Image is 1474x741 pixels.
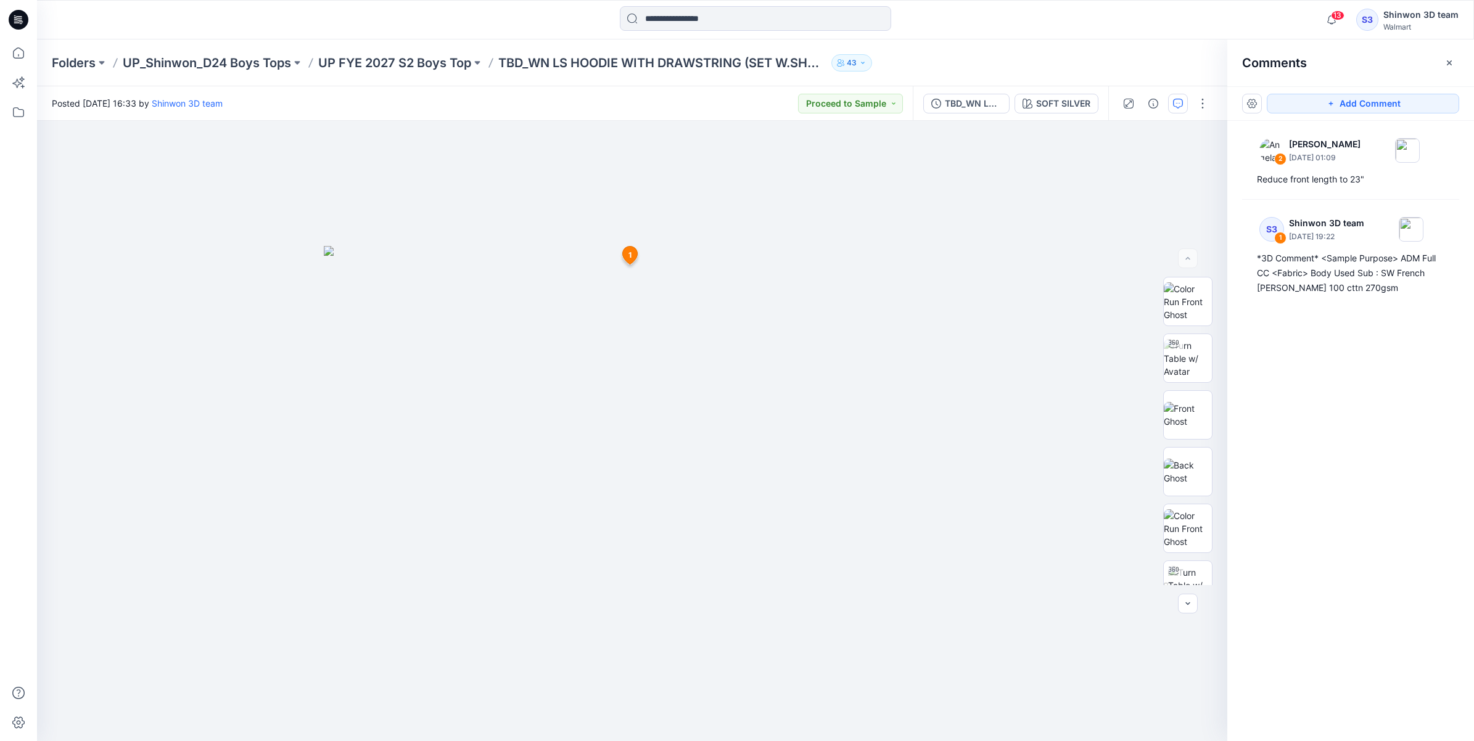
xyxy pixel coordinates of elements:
p: Shinwon 3D team [1289,216,1364,231]
a: UP FYE 2027 S2 Boys Top [318,54,471,72]
img: Color Run Front Ghost [1164,282,1212,321]
a: UP_Shinwon_D24 Boys Tops [123,54,291,72]
div: Walmart [1383,22,1459,31]
img: Turn Table w/ Avatar [1168,566,1212,605]
img: Angela Bohannan [1259,138,1284,163]
div: S3 [1259,217,1284,242]
button: SOFT SILVER [1015,94,1098,113]
div: 2 [1274,153,1287,165]
div: S3 [1356,9,1378,31]
div: TBD_WN LS HOODIE WITH DRAWSTRING (SET W.SHORTS) [945,97,1002,110]
div: 1 [1274,232,1287,244]
p: [DATE] 19:22 [1289,231,1364,243]
img: Back Ghost [1164,459,1212,485]
p: TBD_WN LS HOODIE WITH DRAWSTRING (SET W.SHORTS) [498,54,826,72]
span: Posted [DATE] 16:33 by [52,97,223,110]
p: 43 [847,56,857,70]
img: Color Run Front Ghost [1164,509,1212,548]
span: 13 [1331,10,1344,20]
div: *3D Comment* <Sample Purpose> ADM Full CC <Fabric> Body Used Sub : SW French [PERSON_NAME] 100 ct... [1257,251,1444,295]
p: [DATE] 01:09 [1289,152,1361,164]
button: 43 [831,54,872,72]
img: Front Ghost [1164,402,1212,428]
div: Shinwon 3D team [1383,7,1459,22]
a: Folders [52,54,96,72]
img: eyJhbGciOiJIUzI1NiIsImtpZCI6IjAiLCJzbHQiOiJzZXMiLCJ0eXAiOiJKV1QifQ.eyJkYXRhIjp7InR5cGUiOiJzdG9yYW... [324,246,941,741]
p: [PERSON_NAME] [1289,137,1361,152]
button: TBD_WN LS HOODIE WITH DRAWSTRING (SET W.SHORTS) [923,94,1010,113]
img: Turn Table w/ Avatar [1164,339,1212,378]
button: Add Comment [1267,94,1459,113]
a: Shinwon 3D team [152,98,223,108]
div: SOFT SILVER [1036,97,1090,110]
div: Reduce front length to 23" [1257,172,1444,187]
button: Details [1143,94,1163,113]
h2: Comments [1242,55,1307,70]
